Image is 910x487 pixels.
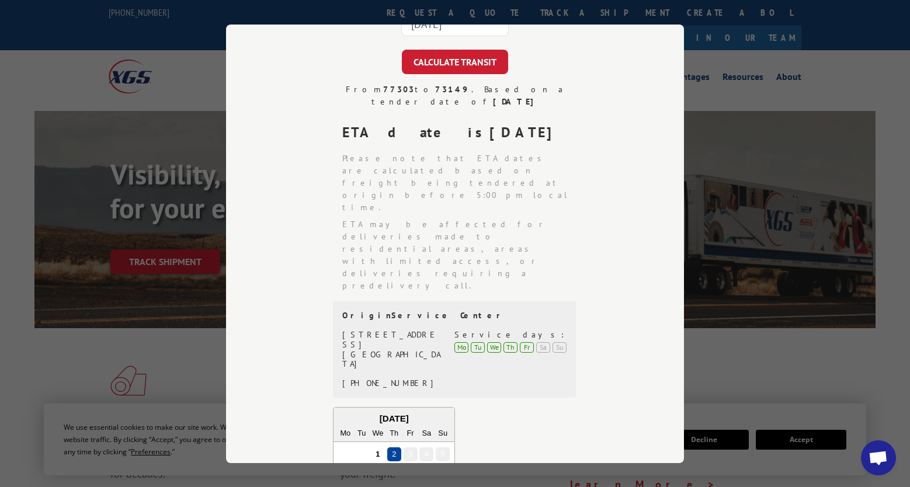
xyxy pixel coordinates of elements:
div: Choose Friday, October 3rd, 2025 [404,447,418,461]
div: Sa [536,342,550,352]
div: Mo [338,426,352,440]
div: Choose Wednesday, October 1st, 2025 [371,447,385,461]
div: [PHONE_NUMBER] [342,378,441,388]
div: Sa [419,426,433,440]
div: Origin Service Center [342,311,567,321]
strong: [DATE] [493,96,539,107]
div: Tu [471,342,485,352]
input: Tender Date [401,12,509,36]
div: Th [387,426,401,440]
button: CALCULATE TRANSIT [402,50,508,74]
div: Su [553,342,567,352]
div: Open chat [861,440,896,475]
div: [STREET_ADDRESS] [342,330,441,350]
div: ETA date is [342,122,577,143]
div: Choose Sunday, October 5th, 2025 [436,447,450,461]
div: We [487,342,501,352]
div: Choose Thursday, October 2nd, 2025 [387,447,401,461]
strong: 77303 [383,84,415,95]
div: From to . Based on a tender date of [333,84,577,108]
div: [GEOGRAPHIC_DATA] [342,349,441,369]
div: Su [436,426,450,440]
div: Choose Saturday, October 4th, 2025 [419,447,433,461]
div: Fr [404,426,418,440]
div: We [371,426,385,440]
div: Tu [355,426,369,440]
div: Service days: [454,330,567,340]
li: ETA may be affected for deliveries made to residential areas, areas with limited access, or deliv... [342,218,577,292]
li: Please note that ETA dates are calculated based on freight being tendered at origin before 5:00 p... [342,152,577,214]
div: Mo [454,342,468,352]
div: [DATE] [334,412,454,426]
div: Th [503,342,517,352]
div: Fr [520,342,534,352]
strong: 73149 [435,84,471,95]
strong: [DATE] [489,123,562,141]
